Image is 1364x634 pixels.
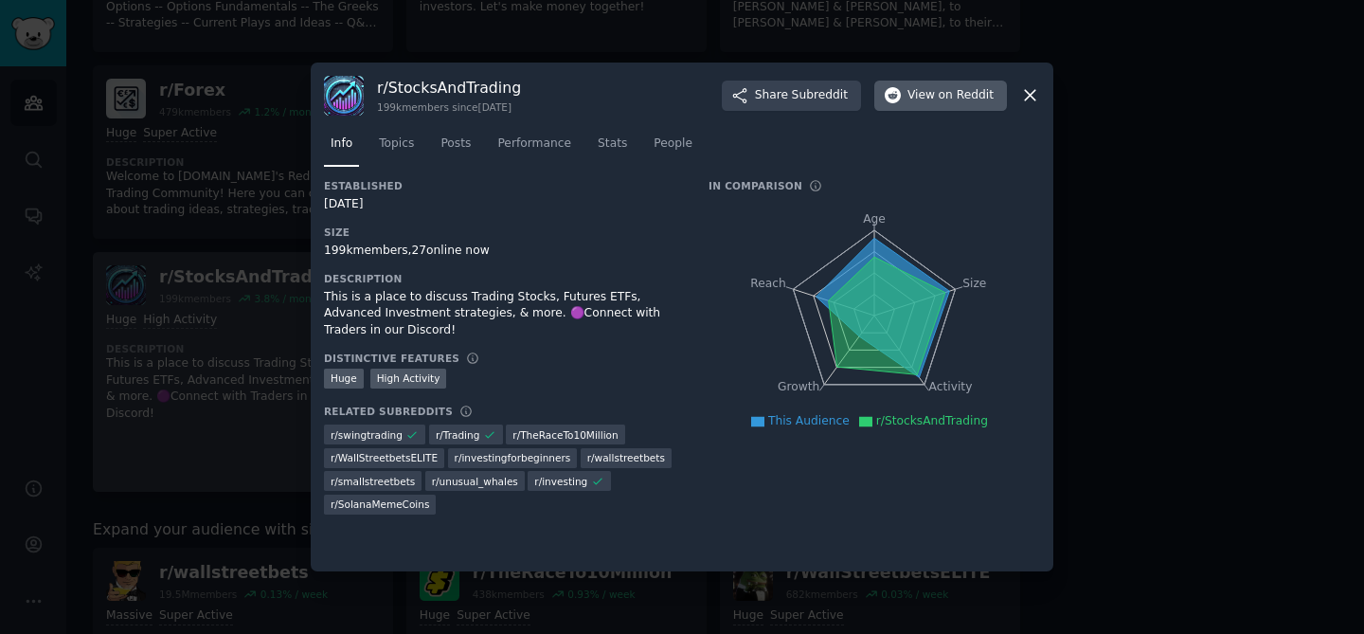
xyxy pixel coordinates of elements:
span: Performance [497,136,571,153]
tspan: Age [863,212,886,226]
tspan: Size [962,276,986,289]
span: r/StocksAndTrading [876,414,988,427]
img: StocksAndTrading [324,76,364,116]
h3: In Comparison [709,179,802,192]
span: r/ Trading [436,428,479,442]
h3: Related Subreddits [324,405,453,418]
span: on Reddit [939,87,994,104]
span: View [907,87,994,104]
tspan: Growth [778,380,819,393]
span: r/ investingforbeginners [455,451,571,464]
button: ShareSubreddit [722,81,861,111]
div: This is a place to discuss Trading Stocks, Futures ETFs, Advanced Investment strategies, & more. ... [324,289,682,339]
div: High Activity [370,369,447,389]
span: Subreddit [792,87,848,104]
a: Posts [434,129,477,168]
h3: r/ StocksAndTrading [377,78,521,98]
a: Stats [591,129,634,168]
span: r/ swingtrading [331,428,403,442]
a: Performance [491,129,578,168]
tspan: Activity [929,380,973,393]
h3: Size [324,226,682,239]
div: Huge [324,369,364,389]
span: r/ WallStreetbetsELITE [331,451,438,464]
span: r/ unusual_whales [432,475,518,488]
tspan: Reach [750,276,786,289]
span: Topics [379,136,414,153]
h3: Distinctive Features [324,352,459,365]
span: r/ wallstreetbets [587,451,665,464]
span: This Audience [768,414,850,427]
div: [DATE] [324,196,682,213]
span: Share [755,87,848,104]
div: 199k members, 27 online now [324,243,682,260]
h3: Description [324,272,682,285]
span: People [654,136,692,153]
span: r/ investing [534,475,587,488]
span: r/ smallstreetbets [331,475,415,488]
span: Stats [598,136,627,153]
a: Info [324,129,359,168]
div: 199k members since [DATE] [377,100,521,114]
span: Info [331,136,352,153]
button: Viewon Reddit [874,81,1007,111]
span: r/ TheRaceTo10Million [512,428,618,442]
span: Posts [440,136,471,153]
a: People [647,129,699,168]
span: r/ SolanaMemeCoins [331,498,429,511]
a: Topics [372,129,421,168]
h3: Established [324,179,682,192]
